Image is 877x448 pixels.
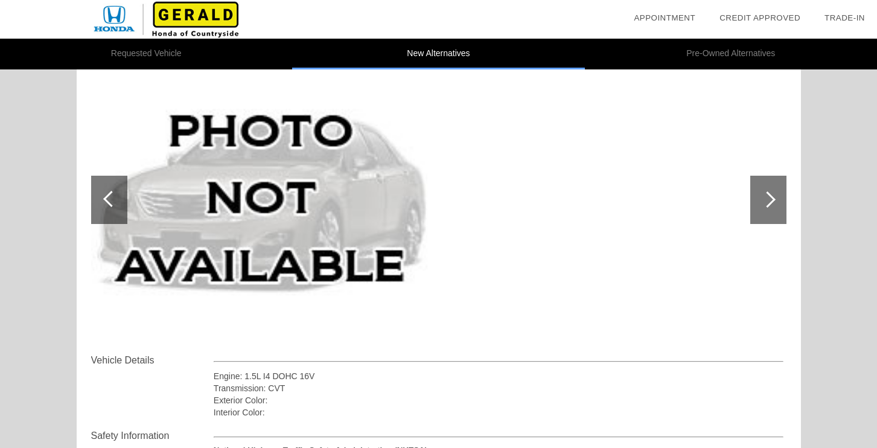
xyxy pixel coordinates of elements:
a: Appointment [634,13,695,22]
a: Trade-In [824,13,865,22]
a: Credit Approved [719,13,800,22]
div: Vehicle Details [91,353,214,368]
div: Safety Information [91,429,214,443]
li: New Alternatives [292,39,584,69]
div: Engine: 1.5L I4 DOHC 16V [214,370,784,382]
li: Pre-Owned Alternatives [585,39,877,69]
div: Exterior Color: [214,394,784,406]
div: Interior Color: [214,406,784,418]
div: Transmission: CVT [214,382,784,394]
img: image.aspx [91,72,433,328]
